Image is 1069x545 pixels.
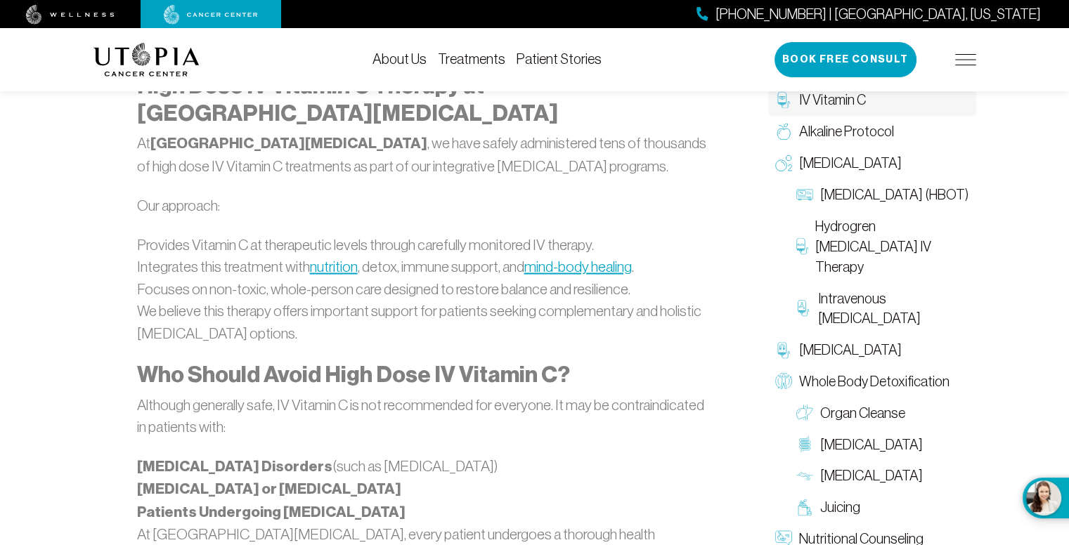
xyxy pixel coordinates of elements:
img: Lymphatic Massage [796,467,813,484]
a: Whole Body Detoxification [768,365,976,397]
span: Juicing [820,497,860,517]
p: We believe this therapy offers important support for patients seeking complementary and holistic ... [137,299,708,343]
span: [PHONE_NUMBER] | [GEOGRAPHIC_DATA], [US_STATE] [715,4,1041,25]
span: [MEDICAL_DATA] [799,339,902,360]
strong: Patients Undergoing [MEDICAL_DATA] [137,502,406,520]
img: cancer center [164,5,258,25]
img: IV Vitamin C [775,91,792,108]
strong: [MEDICAL_DATA] or [MEDICAL_DATA] [137,479,401,497]
img: Hyperbaric Oxygen Therapy (HBOT) [796,186,813,203]
strong: High Dose IV Vitamin C Therapy at [GEOGRAPHIC_DATA][MEDICAL_DATA] [137,72,558,126]
img: icon-hamburger [955,54,976,65]
a: [MEDICAL_DATA] [768,147,976,179]
a: Intravenous [MEDICAL_DATA] [789,282,976,334]
button: Book Free Consult [775,42,916,77]
span: [MEDICAL_DATA] [820,434,923,454]
img: logo [93,43,200,77]
span: Whole Body Detoxification [799,371,950,391]
p: At , we have safely administered tens of thousands of high dose IV Vitamin C treatments as part o... [137,132,708,177]
span: Organ Cleanse [820,402,905,423]
a: Alkaline Protocol [768,116,976,147]
a: nutrition [310,258,358,274]
img: Alkaline Protocol [775,123,792,140]
span: Hydrogren [MEDICAL_DATA] IV Therapy [815,216,969,276]
a: IV Vitamin C [768,84,976,116]
strong: [GEOGRAPHIC_DATA][MEDICAL_DATA] [150,134,427,152]
a: Patient Stories [517,51,602,67]
span: IV Vitamin C [799,90,866,110]
a: [MEDICAL_DATA] [789,428,976,460]
img: Whole Body Detoxification [775,372,792,389]
a: mind-body healing [524,258,632,274]
img: Chelation Therapy [775,341,792,358]
span: Alkaline Protocol [799,122,894,142]
a: [MEDICAL_DATA] [768,334,976,365]
span: [MEDICAL_DATA] [820,465,923,485]
img: wellness [26,5,115,25]
a: Hydrogren [MEDICAL_DATA] IV Therapy [789,210,976,282]
p: Although generally safe, IV Vitamin C is not recommended for everyone. It may be contraindicated ... [137,393,708,438]
li: Focuses on non-toxic, whole-person care designed to restore balance and resilience. [137,277,708,300]
a: [PHONE_NUMBER] | [GEOGRAPHIC_DATA], [US_STATE] [697,4,1041,25]
a: Treatments [438,51,505,67]
span: [MEDICAL_DATA] (HBOT) [820,184,968,204]
strong: Who Should Avoid High Dose IV Vitamin C? [137,360,570,387]
a: [MEDICAL_DATA] [789,459,976,491]
img: Intravenous Ozone Therapy [796,299,811,316]
span: Intravenous [MEDICAL_DATA] [817,288,968,329]
li: Provides Vitamin C at therapeutic levels through carefully monitored IV therapy. [137,233,708,256]
li: (such as [MEDICAL_DATA]) [137,454,708,478]
a: [MEDICAL_DATA] (HBOT) [789,178,976,210]
p: Our approach: [137,194,708,216]
a: Organ Cleanse [789,397,976,428]
a: Juicing [789,491,976,523]
a: About Us [372,51,427,67]
li: Integrates this treatment with , detox, immune support, and . [137,255,708,277]
img: Oxygen Therapy [775,155,792,171]
img: Colon Therapy [796,435,813,452]
img: Organ Cleanse [796,404,813,421]
strong: [MEDICAL_DATA] Disorders [137,457,332,475]
img: Hydrogren Peroxide IV Therapy [796,237,808,254]
span: [MEDICAL_DATA] [799,153,902,173]
img: Juicing [796,499,813,516]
